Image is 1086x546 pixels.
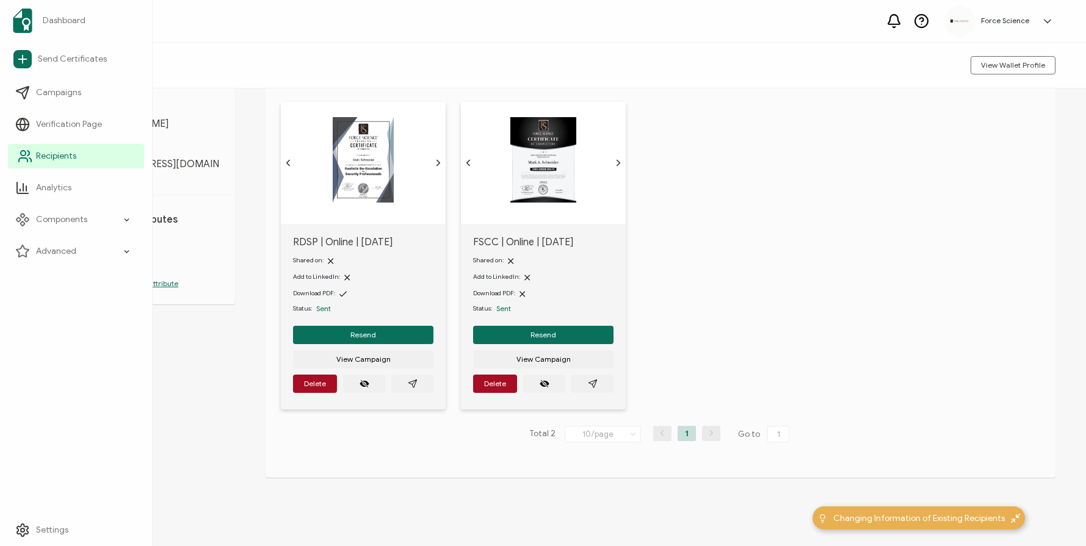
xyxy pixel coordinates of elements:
[92,214,220,226] h1: Custom Attributes
[473,236,614,248] span: FSCC | Online | [DATE]
[473,289,515,297] span: Download PDF:
[8,81,144,105] a: Campaigns
[92,278,220,289] p: Add another attribute
[350,331,376,339] span: Resend
[283,158,293,168] ion-icon: chevron back outline
[540,379,549,389] ion-icon: eye off
[484,380,506,387] span: Delete
[950,20,969,23] img: d96c2383-09d7-413e-afb5-8f6c84c8c5d6.png
[293,256,324,264] span: Shared on:
[565,426,641,442] input: Select
[473,375,517,393] button: Delete
[43,15,85,27] span: Dashboard
[981,62,1045,69] span: View Wallet Profile
[293,375,337,393] button: Delete
[36,245,76,257] span: Advanced
[678,426,696,441] li: 1
[336,356,391,363] span: View Campaign
[293,304,312,314] span: Status:
[738,426,792,443] span: Go to
[8,144,144,168] a: Recipients
[304,380,326,387] span: Delete
[1011,514,1020,523] img: minimize-icon.svg
[8,518,144,542] a: Settings
[293,273,340,281] span: Add to LinkedIn:
[8,45,144,73] a: Send Certificates
[38,53,107,65] span: Send Certificates
[530,331,556,339] span: Resend
[463,158,473,168] ion-icon: chevron back outline
[473,350,614,368] button: View Campaign
[408,379,418,389] ion-icon: paper plane outline
[36,118,102,131] span: Verification Page
[981,16,1029,25] h5: Force Science
[473,273,520,281] span: Add to LinkedIn:
[92,142,220,152] span: E-MAIL:
[473,326,614,344] button: Resend
[316,304,331,313] span: Sent
[516,356,571,363] span: View Campaign
[293,289,335,297] span: Download PDF:
[971,56,1055,74] button: View Wallet Profile
[529,426,556,443] span: Total 2
[13,9,32,33] img: sertifier-logomark-colored.svg
[8,176,144,200] a: Analytics
[8,4,144,38] a: Dashboard
[473,304,492,314] span: Status:
[833,512,1005,525] span: Changing Information of Existing Recipients
[614,158,623,168] ion-icon: chevron forward outline
[36,182,71,194] span: Analytics
[588,379,598,389] ion-icon: paper plane outline
[496,304,511,313] span: Sent
[92,158,220,182] span: [EMAIL_ADDRESS][DOMAIN_NAME]
[36,87,81,99] span: Campaigns
[8,112,144,137] a: Verification Page
[360,379,369,389] ion-icon: eye off
[36,150,76,162] span: Recipients
[92,254,220,266] span: Mark
[36,214,87,226] span: Components
[293,236,433,248] span: RDSP | Online | [DATE]
[293,326,433,344] button: Resend
[473,256,504,264] span: Shared on:
[293,350,433,368] button: View Campaign
[433,158,443,168] ion-icon: chevron forward outline
[36,524,68,536] span: Settings
[92,238,220,248] span: First Name
[92,118,220,130] span: [PERSON_NAME]
[1025,487,1086,546] iframe: Chat Widget
[92,102,220,112] span: FULL NAME:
